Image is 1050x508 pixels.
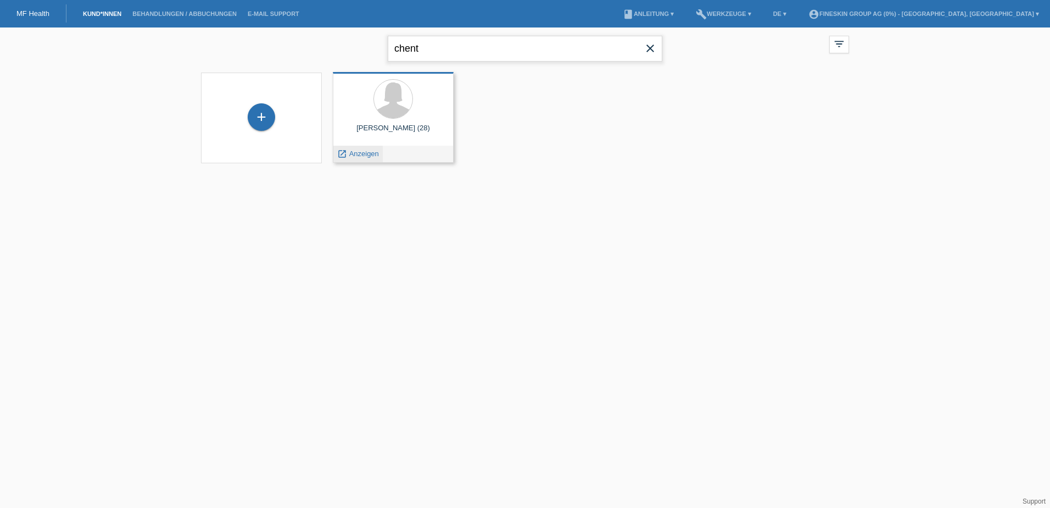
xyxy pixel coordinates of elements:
i: book [623,9,634,20]
div: Kund*in hinzufügen [248,108,275,126]
a: launch Anzeigen [337,150,379,158]
i: build [696,9,707,20]
a: account_circleFineSkin Group AG (0%) - [GEOGRAPHIC_DATA], [GEOGRAPHIC_DATA] ▾ [803,10,1045,17]
i: close [644,42,657,55]
a: Kund*innen [77,10,127,17]
i: filter_list [833,38,845,50]
a: E-Mail Support [242,10,305,17]
a: Support [1023,498,1046,505]
div: [PERSON_NAME] (28) [342,124,445,141]
i: launch [337,149,347,159]
a: Behandlungen / Abbuchungen [127,10,242,17]
a: bookAnleitung ▾ [617,10,679,17]
a: buildWerkzeuge ▾ [690,10,757,17]
a: MF Health [16,9,49,18]
input: Suche... [388,36,662,62]
i: account_circle [808,9,819,20]
a: DE ▾ [768,10,792,17]
span: Anzeigen [349,150,379,158]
